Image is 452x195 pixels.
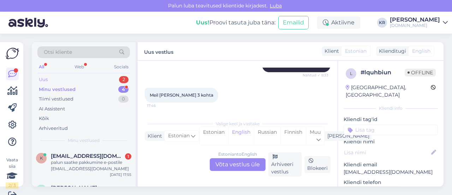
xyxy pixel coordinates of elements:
[346,84,431,99] div: [GEOGRAPHIC_DATA], [GEOGRAPHIC_DATA]
[125,153,131,160] div: 1
[44,48,72,56] span: Otsi kliente
[350,71,352,76] span: l
[73,62,85,71] div: Web
[51,185,97,191] span: Siim Saarmets
[145,132,162,140] div: Klient
[278,16,309,29] button: Emailid
[6,182,18,189] div: 2 / 3
[40,155,43,161] span: k
[345,47,367,55] span: Estonian
[144,46,173,56] label: Uus vestlus
[344,149,430,156] input: Lisa nimi
[268,152,302,177] div: Arhiveeri vestlus
[390,17,448,28] a: [PERSON_NAME][DOMAIN_NAME]
[196,18,275,27] div: Proovi tasuta juba täna:
[412,47,430,55] span: English
[147,103,173,108] span: 17:46
[310,129,321,135] span: Muu
[39,86,76,93] div: Minu vestlused
[390,17,440,23] div: [PERSON_NAME]
[6,48,19,59] img: Askly Logo
[118,96,129,103] div: 0
[150,92,213,98] span: Meil [PERSON_NAME] 3 kohta
[325,132,369,140] div: [PERSON_NAME]
[51,153,124,159] span: kaieprantsus@hot.ee
[377,18,387,28] div: KR
[210,158,266,171] div: Võta vestlus üle
[145,121,331,127] div: Valige keel ja vastake
[39,76,48,83] div: Uus
[218,151,257,157] div: Estonian to English
[322,47,339,55] div: Klient
[118,86,129,93] div: 4
[344,125,438,135] input: Lisa tag
[196,19,209,26] b: Uus!
[344,105,438,111] div: Kliendi info
[110,172,131,177] div: [DATE] 17:55
[405,69,436,76] span: Offline
[39,115,49,122] div: Kõik
[6,157,18,189] div: Vaata siia
[119,76,129,83] div: 2
[168,132,190,140] span: Estonian
[280,127,306,145] div: Finnish
[344,168,438,176] p: [EMAIL_ADDRESS][DOMAIN_NAME]
[39,96,73,103] div: Tiimi vestlused
[390,23,440,28] div: [DOMAIN_NAME]
[344,161,438,168] p: Kliendi email
[39,105,65,113] div: AI Assistent
[51,159,131,172] div: palun saatke pakkumine e-postile [EMAIL_ADDRESS][DOMAIN_NAME]
[113,62,130,71] div: Socials
[317,16,360,29] div: Aktiivne
[376,47,406,55] div: Klienditugi
[68,137,100,144] span: Minu vestlused
[361,68,405,77] div: # lquhbiun
[344,179,438,186] p: Kliendi telefon
[254,127,280,145] div: Russian
[228,127,254,145] div: English
[302,73,328,78] span: Nähtud ✓ 8:33
[39,125,68,132] div: Arhiveeritud
[344,138,438,145] p: Kliendi nimi
[344,116,438,123] p: Kliendi tag'id
[37,62,46,71] div: All
[200,127,228,145] div: Estonian
[268,2,284,9] span: Luba
[304,156,331,173] div: Blokeeri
